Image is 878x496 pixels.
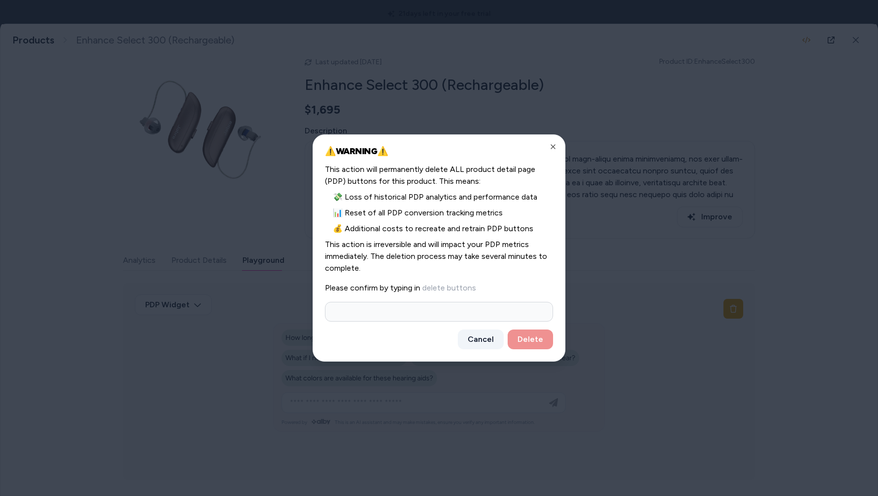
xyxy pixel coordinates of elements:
span: delete buttons [422,283,476,292]
span: 💰 Additional costs to recreate and retrain PDP buttons [325,223,553,235]
p: Please confirm by typing in [325,282,553,294]
button: Cancel [458,330,504,349]
span: 📊 Reset of all PDP conversion tracking metrics [325,207,553,219]
span: This action will permanently delete ALL product detail page (PDP) buttons for this product. This ... [325,164,553,187]
strong: WARNING [336,146,378,157]
span: This action is irreversible and will impact your PDP metrics immediately. The deletion process ma... [325,239,553,274]
h2: ⚠️ ⚠️ [325,147,553,156]
span: 💸 Loss of historical PDP analytics and performance data [325,191,553,203]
